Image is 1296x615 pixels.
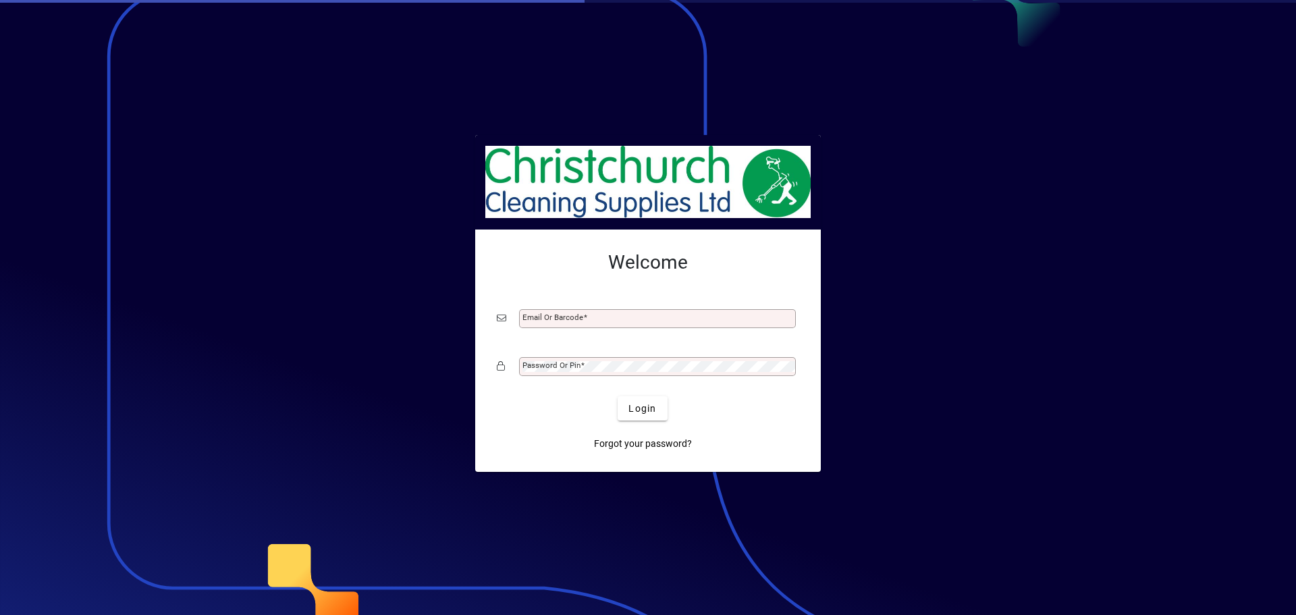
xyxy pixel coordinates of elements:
[594,437,692,451] span: Forgot your password?
[628,402,656,416] span: Login
[497,251,799,274] h2: Welcome
[522,360,580,370] mat-label: Password or Pin
[522,313,583,322] mat-label: Email or Barcode
[618,396,667,421] button: Login
[589,431,697,456] a: Forgot your password?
